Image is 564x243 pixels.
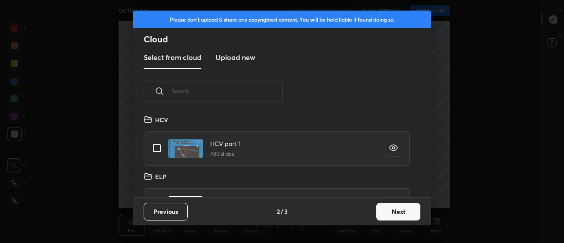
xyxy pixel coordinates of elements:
h2: Cloud [144,34,431,45]
h4: ELP [210,196,227,205]
h4: / [281,207,283,216]
div: grid [133,112,420,197]
button: Next [376,203,420,221]
img: 1744114499O9C2OI.pdf [168,139,203,158]
img: 1744286730325Q4C.pdf [168,196,203,215]
h4: 3 [284,207,288,216]
button: Previous [144,203,188,221]
h4: 2 [277,207,280,216]
h4: HCV [155,115,168,124]
input: Search [172,72,283,110]
h4: ELP [155,172,167,181]
h3: Upload new [215,52,255,63]
h4: HCV part 1 [210,139,241,148]
h5: 480 slides [210,150,241,158]
div: Please don't upload & share any copyrighted content. You will be held liable if found doing so. [133,11,431,28]
h3: Select from cloud [144,52,201,63]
